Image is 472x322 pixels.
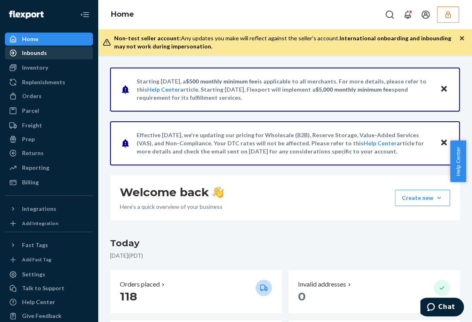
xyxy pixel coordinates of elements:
p: Orders placed [120,280,160,289]
div: Parcel [22,107,39,115]
a: Add Integration [5,219,93,228]
button: Invalid addresses 0 [288,270,460,313]
div: Inbounds [22,49,47,57]
div: Add Integration [22,220,58,227]
a: Reporting [5,161,93,174]
a: Replenishments [5,76,93,89]
ol: breadcrumbs [104,3,141,26]
p: [DATE] ( PDT ) [110,252,460,260]
span: 118 [120,289,137,303]
div: Reporting [22,164,49,172]
a: Help Center [5,296,93,309]
p: Starting [DATE], a is applicable to all merchants. For more details, please refer to this article... [137,77,432,102]
button: Close [439,83,449,95]
div: Any updates you make will reflect against the seller's account. [114,34,459,50]
h1: Welcome back [120,185,224,199]
div: Prep [22,135,35,143]
div: Billing [22,178,39,186]
a: Orders [5,90,93,103]
span: $5,000 monthly minimum fee [315,86,392,93]
div: Integrations [22,205,56,213]
a: Parcel [5,104,93,117]
h3: Today [110,237,460,250]
div: Orders [22,92,42,100]
button: Open Search Box [382,7,398,23]
p: Invalid addresses [298,280,346,289]
button: Talk to Support [5,282,93,295]
span: 0 [298,289,306,303]
div: Returns [22,149,44,157]
button: Open account menu [417,7,434,23]
span: Non-test seller account: [114,35,181,42]
iframe: Opens a widget where you can chat to one of our agents [420,298,464,318]
a: Home [111,10,134,19]
button: Open notifications [399,7,416,23]
div: Replenishments [22,78,65,86]
a: Billing [5,176,93,189]
a: Home [5,33,93,46]
p: Here’s a quick overview of your business [120,203,224,211]
div: Add Fast Tag [22,256,51,263]
a: Inventory [5,61,93,74]
div: Settings [22,270,45,278]
a: Inbounds [5,46,93,59]
a: Settings [5,268,93,281]
div: Home [22,35,38,43]
button: Orders placed 118 [110,270,282,313]
button: Help Center [450,140,466,182]
div: Fast Tags [22,241,48,249]
a: Help Center [147,86,180,93]
button: Close [439,137,449,149]
p: Effective [DATE], we're updating our pricing for Wholesale (B2B), Reserve Storage, Value-Added Se... [137,131,432,156]
div: Help Center [22,298,55,306]
div: Talk to Support [22,284,64,292]
span: $500 monthly minimum fee [186,78,258,85]
button: Integrations [5,202,93,215]
button: Create new [395,190,450,206]
a: Add Fast Tag [5,255,93,265]
div: Freight [22,121,42,129]
a: Freight [5,119,93,132]
img: Flexport logo [9,11,44,19]
div: Inventory [22,64,48,72]
img: hand-wave emoji [212,186,224,198]
a: Prep [5,133,93,146]
a: Help Center [364,140,397,147]
a: Returns [5,147,93,160]
button: Fast Tags [5,239,93,252]
div: Give Feedback [22,312,62,320]
button: Close Navigation [77,7,93,23]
